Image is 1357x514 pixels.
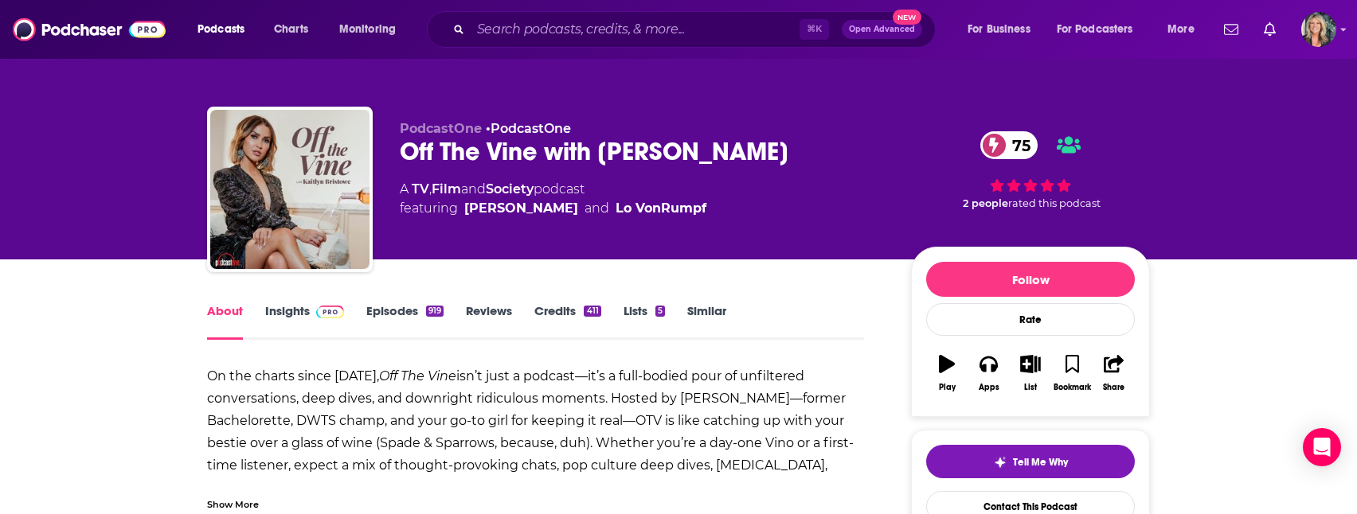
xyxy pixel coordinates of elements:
[274,18,308,41] span: Charts
[339,18,396,41] span: Monitoring
[466,303,512,340] a: Reviews
[1301,12,1336,47] button: Show profile menu
[328,17,416,42] button: open menu
[968,18,1030,41] span: For Business
[1218,16,1245,43] a: Show notifications dropdown
[939,383,956,392] div: Play
[979,383,999,392] div: Apps
[400,199,706,218] span: featuring
[911,121,1150,220] div: 75 2 peoplerated this podcast
[687,303,726,340] a: Similar
[197,18,244,41] span: Podcasts
[1156,17,1214,42] button: open menu
[956,17,1050,42] button: open menu
[265,303,344,340] a: InsightsPodchaser Pro
[926,303,1135,336] div: Rate
[624,303,665,340] a: Lists5
[426,306,444,317] div: 919
[1024,383,1037,392] div: List
[655,306,665,317] div: 5
[316,306,344,318] img: Podchaser Pro
[980,131,1038,159] a: 75
[432,181,461,197] a: Film
[186,17,265,42] button: open menu
[1010,345,1051,402] button: List
[461,181,486,197] span: and
[1303,428,1341,466] div: Open Intercom Messenger
[584,306,600,317] div: 411
[1046,17,1156,42] button: open menu
[429,181,432,197] span: ,
[800,19,829,40] span: ⌘ K
[207,368,854,495] strong: On the charts since [DATE], isn’t just a podcast—it’s a full-bodied pour of unfiltered conversati...
[585,199,609,218] span: and
[963,197,1008,209] span: 2 people
[926,345,968,402] button: Play
[400,180,706,218] div: A podcast
[13,14,166,45] img: Podchaser - Follow, Share and Rate Podcasts
[616,199,706,218] a: Lo VonRumpf
[207,303,243,340] a: About
[1054,383,1091,392] div: Bookmark
[1013,456,1068,469] span: Tell Me Why
[1093,345,1135,402] button: Share
[1301,12,1336,47] span: Logged in as lisa.beech
[842,20,922,39] button: Open AdvancedNew
[1167,18,1195,41] span: More
[534,303,600,340] a: Credits411
[1051,345,1093,402] button: Bookmark
[926,445,1135,478] button: tell me why sparkleTell Me Why
[471,17,800,42] input: Search podcasts, credits, & more...
[210,110,370,269] img: Off The Vine with Kaitlyn Bristowe
[412,181,429,197] a: TV
[893,10,921,25] span: New
[486,181,534,197] a: Society
[994,456,1007,469] img: tell me why sparkle
[968,345,1009,402] button: Apps
[849,25,915,33] span: Open Advanced
[486,121,571,136] span: •
[1008,197,1101,209] span: rated this podcast
[264,17,318,42] a: Charts
[1057,18,1133,41] span: For Podcasters
[464,199,578,218] a: Kaitlyn Bristowe
[366,303,444,340] a: Episodes919
[442,11,951,48] div: Search podcasts, credits, & more...
[996,131,1038,159] span: 75
[491,121,571,136] a: PodcastOne
[1103,383,1124,392] div: Share
[1301,12,1336,47] img: User Profile
[400,121,482,136] span: PodcastOne
[379,368,456,384] em: Off The Vine
[926,262,1135,297] button: Follow
[1257,16,1282,43] a: Show notifications dropdown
